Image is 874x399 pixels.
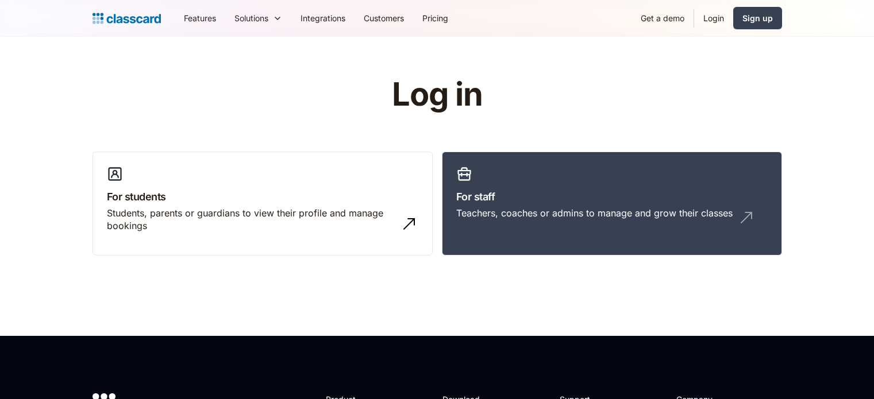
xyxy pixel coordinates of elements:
div: Teachers, coaches or admins to manage and grow their classes [456,207,733,219]
a: Pricing [413,5,457,31]
a: Features [175,5,225,31]
a: For studentsStudents, parents or guardians to view their profile and manage bookings [93,152,433,256]
a: Integrations [291,5,355,31]
div: Sign up [742,12,773,24]
a: For staffTeachers, coaches or admins to manage and grow their classes [442,152,782,256]
a: Customers [355,5,413,31]
a: Login [694,5,733,31]
div: Solutions [234,12,268,24]
div: Solutions [225,5,291,31]
h3: For staff [456,189,768,204]
a: Get a demo [632,5,694,31]
a: Sign up [733,7,782,29]
div: Students, parents or guardians to view their profile and manage bookings [107,207,395,233]
h1: Log in [255,77,619,113]
a: home [93,10,161,26]
h3: For students [107,189,418,204]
